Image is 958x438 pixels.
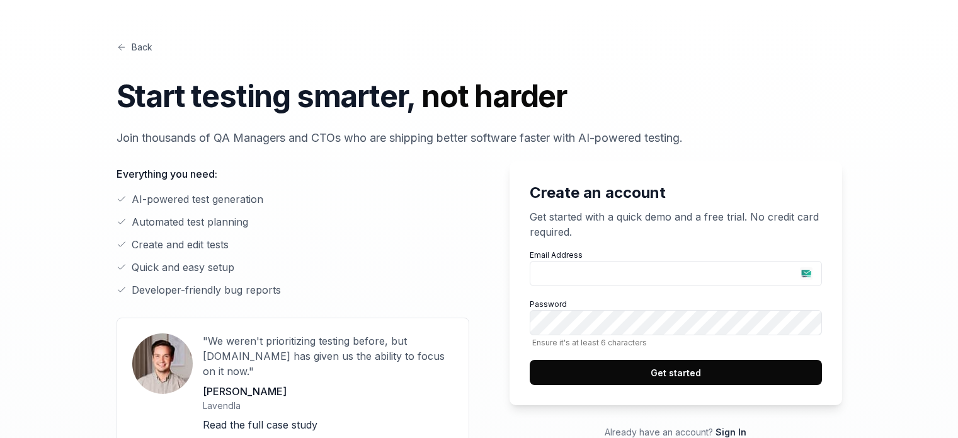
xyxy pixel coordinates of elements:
[117,237,469,252] li: Create and edit tests
[530,299,822,347] label: Password
[530,310,822,335] input: PasswordEnsure it's at least 6 characters
[117,260,469,275] li: Quick and easy setup
[530,360,822,385] button: Get started
[117,214,469,229] li: Automated test planning
[132,333,193,394] img: User avatar
[203,333,453,379] p: "We weren't prioritizing testing before, but [DOMAIN_NAME] has given us the ability to focus on i...
[203,384,453,399] p: [PERSON_NAME]
[117,74,842,119] h1: Start testing smarter,
[203,418,317,431] a: Read the full case study
[530,209,822,239] p: Get started with a quick demo and a free trial. No credit card required.
[530,338,822,347] span: Ensure it's at least 6 characters
[530,250,822,286] label: Email Address
[421,78,567,115] span: not harder
[117,282,469,297] li: Developer-friendly bug reports
[117,40,152,54] a: Back
[117,166,469,182] p: Everything you need:
[716,427,746,437] a: Sign In
[117,129,842,146] p: Join thousands of QA Managers and CTOs who are shipping better software faster with AI-powered te...
[117,192,469,207] li: AI-powered test generation
[530,182,822,204] h2: Create an account
[203,399,453,412] p: Lavendla
[530,261,822,286] input: Email Address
